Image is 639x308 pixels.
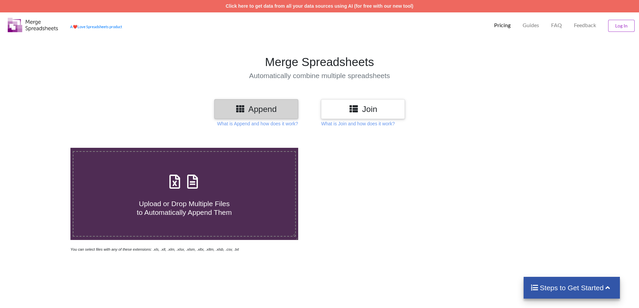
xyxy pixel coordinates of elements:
i: You can select files with any of these extensions: .xls, .xlt, .xlm, .xlsx, .xlsm, .xltx, .xltm, ... [70,247,239,251]
span: Upload or Drop Multiple Files to Automatically Append Them [137,200,232,216]
p: FAQ [551,22,562,29]
h4: Steps to Get Started [530,284,613,292]
p: What is Append and how does it work? [217,120,298,127]
h3: Join [326,104,400,114]
span: Feedback [574,22,596,28]
h3: Append [219,104,293,114]
p: Pricing [494,22,511,29]
a: Click here to get data from all your data sources using AI (for free with our new tool) [226,3,414,9]
img: Logo.png [8,18,58,32]
p: Guides [523,22,539,29]
a: AheartLove Spreadsheets product [70,24,122,29]
button: Log In [608,20,635,32]
p: What is Join and how does it work? [321,120,394,127]
span: heart [73,24,77,29]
